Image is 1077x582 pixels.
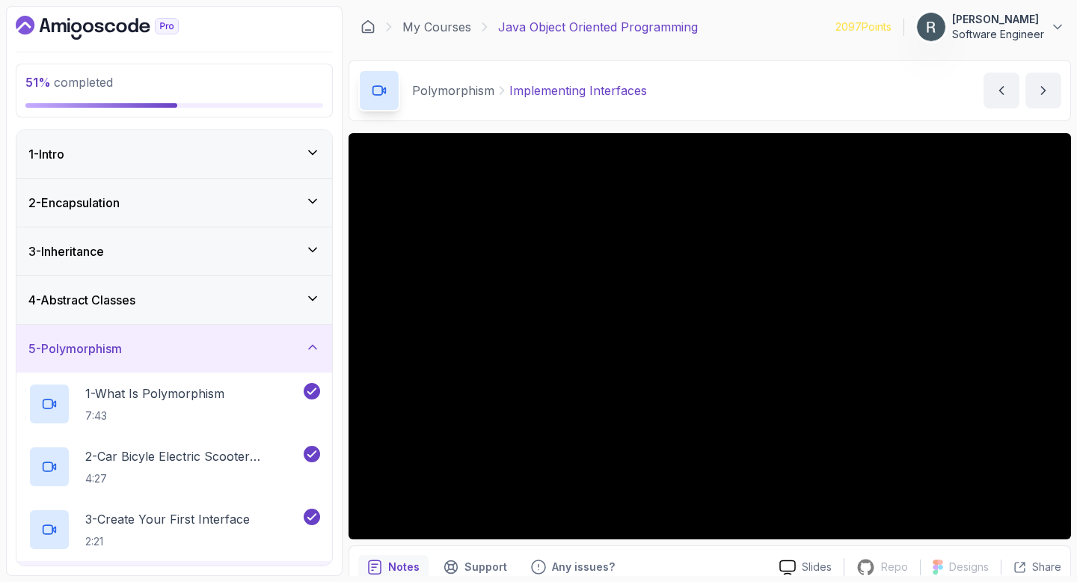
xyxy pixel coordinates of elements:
span: 51 % [25,75,51,90]
a: My Courses [402,18,471,36]
button: Share [1001,560,1061,575]
a: Dashboard [360,19,375,34]
button: next content [1025,73,1061,108]
button: 5-Polymorphism [16,325,332,373]
p: Any issues? [552,560,615,575]
button: 3-Inheritance [16,227,332,275]
button: 4-Abstract Classes [16,276,332,324]
button: 2-Encapsulation [16,179,332,227]
p: 2:21 [85,534,250,549]
h3: 5 - Polymorphism [28,340,122,358]
button: 1-What Is Polymorphism7:43 [28,383,320,425]
button: 2-Car Bicyle Electric Scooter Example4:27 [28,446,320,488]
p: 1 - What Is Polymorphism [85,385,224,402]
button: notes button [358,555,429,579]
button: user profile image[PERSON_NAME]Software Engineer [916,12,1065,42]
p: 2097 Points [835,19,892,34]
p: Slides [802,560,832,575]
p: Software Engineer [952,27,1044,42]
p: Java Object Oriented Programming [498,18,698,36]
button: previous content [984,73,1019,108]
a: Slides [767,560,844,575]
h3: 3 - Inheritance [28,242,104,260]
p: 3 - Create Your First Interface [85,510,250,528]
p: [PERSON_NAME] [952,12,1044,27]
button: 1-Intro [16,130,332,178]
p: Implementing Interfaces [509,82,647,99]
a: Dashboard [16,16,213,40]
h3: 2 - Encapsulation [28,194,120,212]
img: user profile image [917,13,945,41]
h3: 4 - Abstract Classes [28,291,135,309]
button: Support button [435,555,516,579]
p: Support [464,560,507,575]
p: Notes [388,560,420,575]
button: 3-Create Your First Interface2:21 [28,509,320,551]
h3: 1 - Intro [28,145,64,163]
p: Designs [949,560,989,575]
button: Feedback button [522,555,624,579]
p: 2 - Car Bicyle Electric Scooter Example [85,447,301,465]
p: Polymorphism [412,82,494,99]
p: 7:43 [85,408,224,423]
p: 4:27 [85,471,301,486]
p: Share [1032,560,1061,575]
p: Repo [881,560,908,575]
span: completed [25,75,113,90]
iframe: 4 - Implementing Interfaces [349,133,1071,539]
